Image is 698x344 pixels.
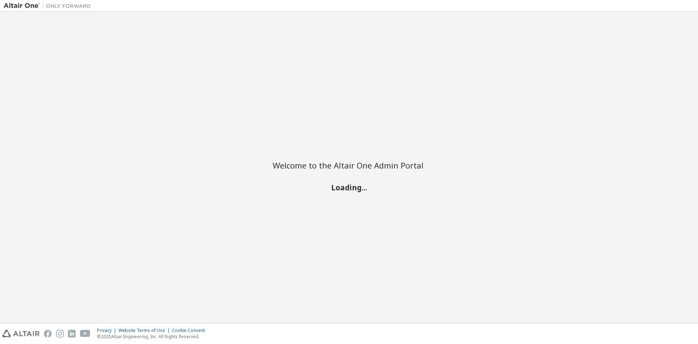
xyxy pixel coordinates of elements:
[97,333,209,340] p: © 2025 Altair Engineering, Inc. All Rights Reserved.
[56,330,64,337] img: instagram.svg
[2,330,40,337] img: altair_logo.svg
[119,328,172,333] div: Website Terms of Use
[172,328,209,333] div: Cookie Consent
[4,2,95,9] img: Altair One
[273,182,425,192] h2: Loading...
[80,330,91,337] img: youtube.svg
[68,330,76,337] img: linkedin.svg
[273,160,425,170] h2: Welcome to the Altair One Admin Portal
[97,328,119,333] div: Privacy
[44,330,52,337] img: facebook.svg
